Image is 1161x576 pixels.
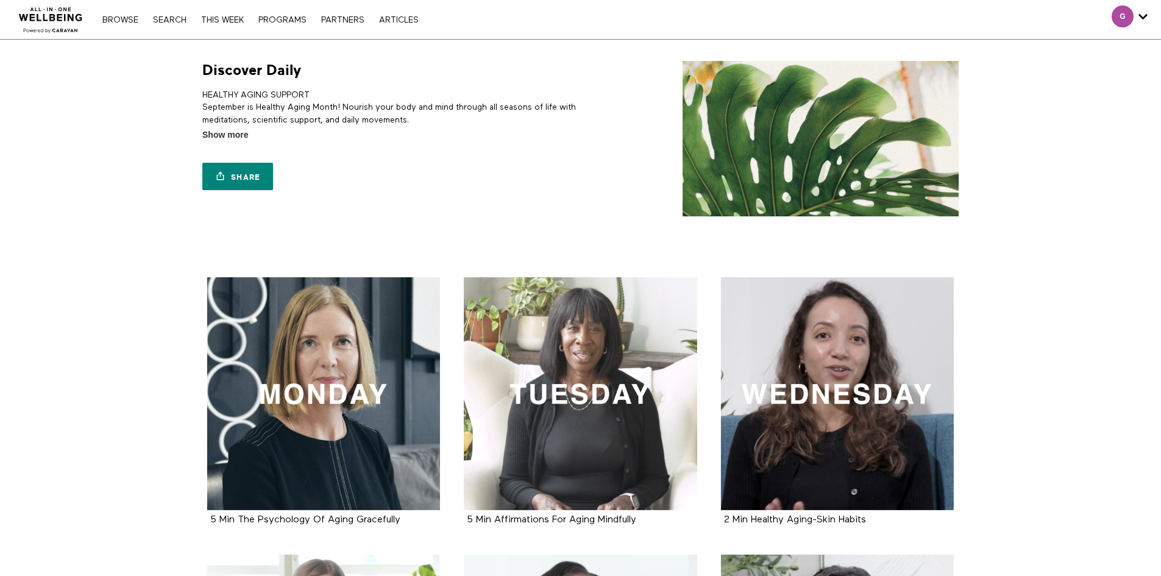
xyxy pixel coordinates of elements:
[210,515,400,525] strong: 5 Min The Psychology Of Aging Gracefully
[96,16,144,24] a: Browse
[202,129,248,141] span: Show more
[373,16,425,24] a: ARTICLES
[195,16,250,24] a: THIS WEEK
[724,515,866,525] strong: 2 Min Healthy Aging-Skin Habits
[202,61,301,80] h1: Discover Daily
[210,515,400,524] a: 5 Min The Psychology Of Aging Gracefully
[207,277,441,511] a: 5 Min The Psychology Of Aging Gracefully
[202,163,273,190] a: Share
[724,515,866,524] a: 2 Min Healthy Aging-Skin Habits
[202,89,576,126] p: HEALTHY AGING SUPPORT September is Healthy Aging Month! Nourish your body and mind through all se...
[721,277,954,511] a: 2 Min Healthy Aging-Skin Habits
[147,16,193,24] a: Search
[252,16,313,24] a: PROGRAMS
[467,515,636,525] strong: 5 Min Affirmations For Aging Mindfully
[683,61,959,216] img: Discover Daily
[467,515,636,524] a: 5 Min Affirmations For Aging Mindfully
[464,277,697,511] a: 5 Min Affirmations For Aging Mindfully
[96,13,424,26] nav: Primary
[315,16,371,24] a: PARTNERS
